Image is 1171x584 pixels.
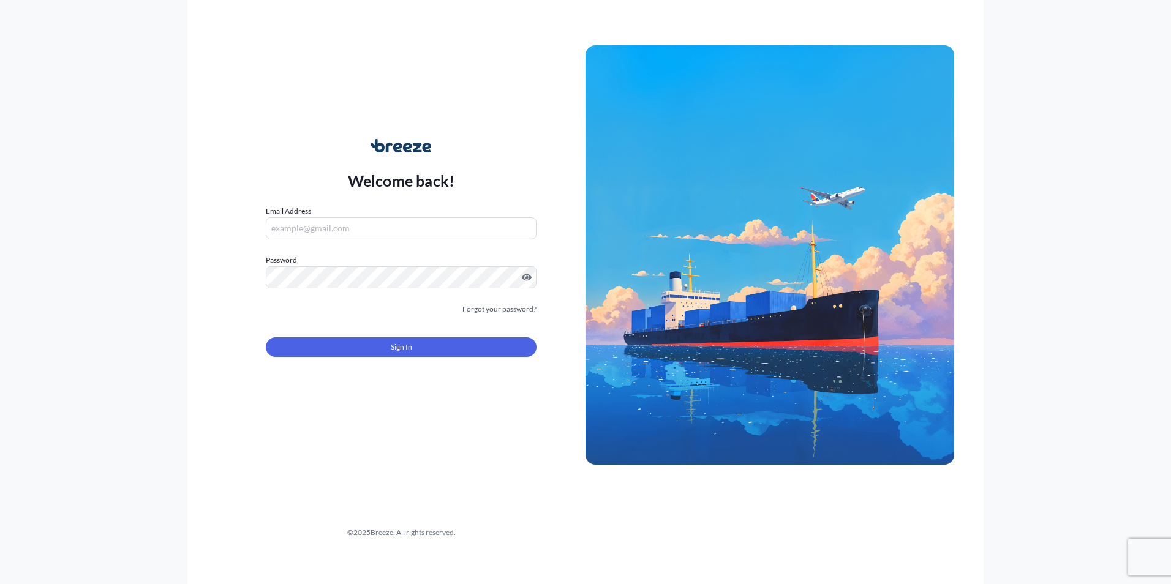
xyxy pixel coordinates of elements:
input: example@gmail.com [266,217,537,239]
img: Ship illustration [585,45,954,464]
p: Welcome back! [348,171,455,190]
div: © 2025 Breeze. All rights reserved. [217,526,585,539]
a: Forgot your password? [462,303,537,315]
button: Sign In [266,337,537,357]
span: Sign In [391,341,412,353]
label: Password [266,254,537,266]
button: Show password [522,272,532,282]
label: Email Address [266,205,311,217]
